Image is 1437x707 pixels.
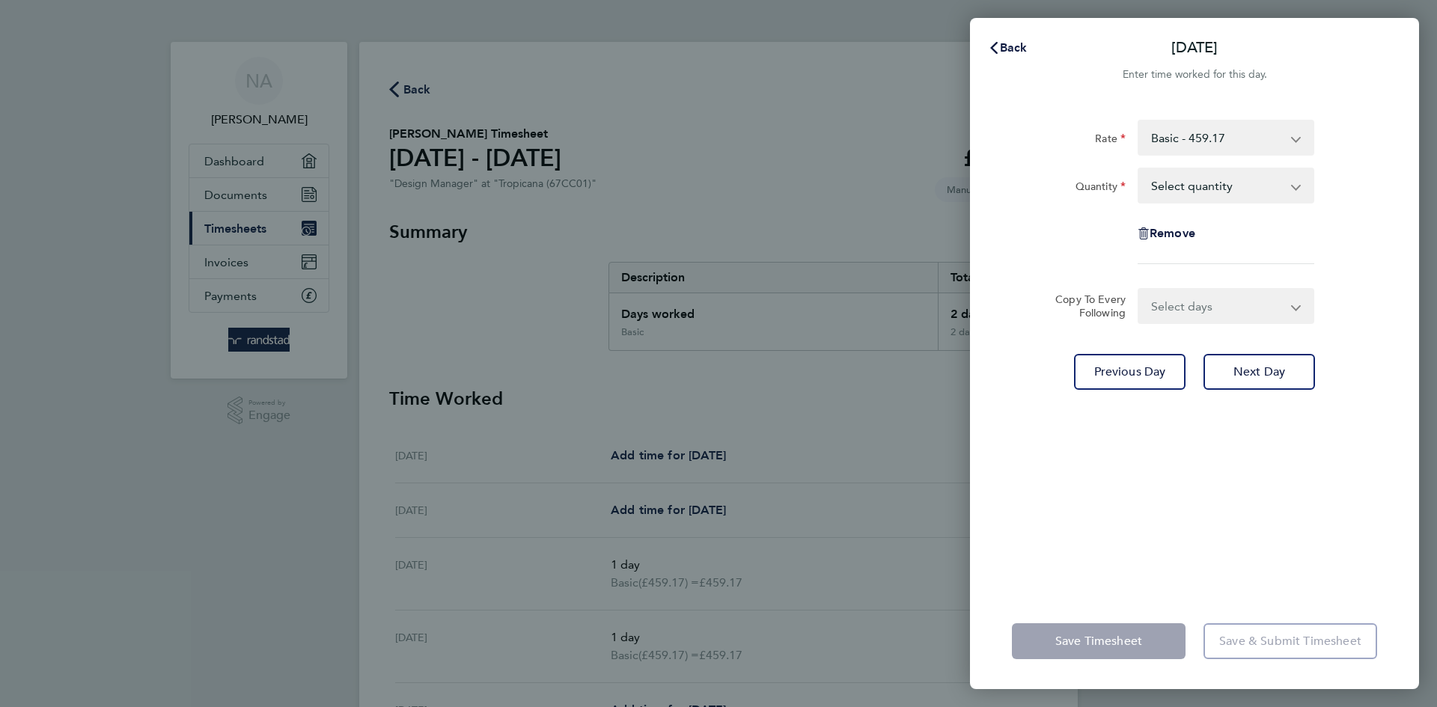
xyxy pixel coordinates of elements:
[1000,40,1028,55] span: Back
[973,33,1043,63] button: Back
[1095,132,1126,150] label: Rate
[1138,227,1195,239] button: Remove
[1171,37,1218,58] p: [DATE]
[1043,293,1126,319] label: Copy To Every Following
[1094,364,1166,379] span: Previous Day
[1150,226,1195,240] span: Remove
[1203,354,1315,390] button: Next Day
[1076,180,1126,198] label: Quantity
[970,66,1419,84] div: Enter time worked for this day.
[1074,354,1186,390] button: Previous Day
[1233,364,1285,379] span: Next Day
